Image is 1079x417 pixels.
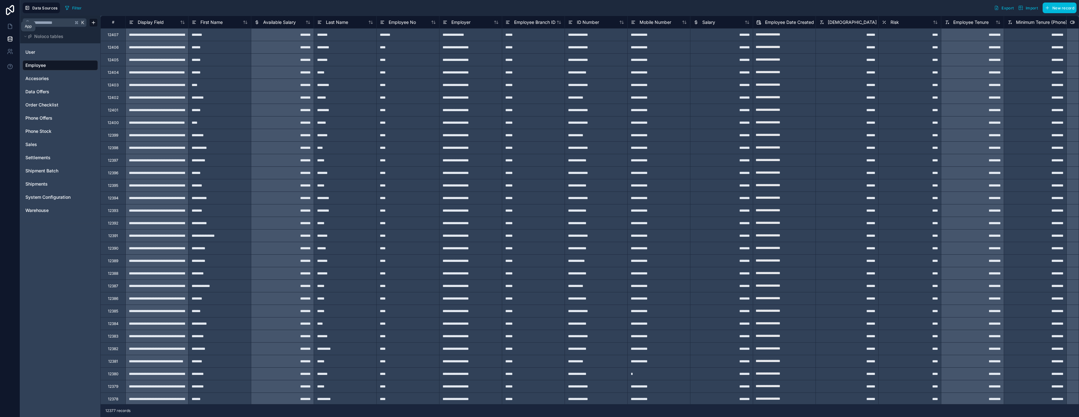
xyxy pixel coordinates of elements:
a: User [25,49,94,55]
div: User [23,47,98,57]
div: 12406 [108,45,119,50]
a: Phone Offers [25,115,94,121]
div: 12388 [108,271,118,276]
span: Sales [25,141,37,148]
span: Shipments [25,181,48,187]
div: 12399 [108,133,118,138]
a: Data Offers [25,89,94,95]
span: Order Checklist [25,102,58,108]
a: New record [1040,3,1076,13]
span: Display Field [138,19,164,25]
span: ID Number [577,19,599,25]
div: 12392 [108,221,118,226]
div: App [25,24,32,29]
div: Shipments [23,179,98,189]
button: Noloco tables [23,32,94,41]
div: 12407 [108,32,119,37]
a: Order Checklist [25,102,94,108]
div: 12404 [108,70,119,75]
span: Export [1002,6,1014,10]
div: 12381 [108,359,118,364]
button: Filter [62,3,84,13]
div: 12389 [108,258,118,263]
div: 12405 [108,57,119,62]
div: 12390 [108,246,119,251]
span: Warehouse [25,207,49,214]
div: Phone Offers [23,113,98,123]
span: K [81,20,85,25]
div: 12398 [108,145,118,150]
a: Shipments [25,181,94,187]
div: Phone Stock [23,126,98,136]
div: # [105,20,121,24]
span: Salary [702,19,715,25]
div: 12383 [108,334,118,339]
span: Noloco tables [34,33,63,40]
button: Data Sources [23,3,60,13]
div: 12400 [108,120,119,125]
span: Shipment Batch [25,168,58,174]
div: 12385 [108,309,118,314]
span: 12377 records [105,408,130,413]
button: Export [992,3,1016,13]
a: Shipment Batch [25,168,94,174]
div: 12397 [108,158,118,163]
span: New record [1052,6,1074,10]
div: Sales [23,139,98,149]
button: Import [1016,3,1040,13]
span: Data Sources [32,6,58,10]
div: Shipment Batch [23,166,98,176]
div: Data Offers [23,87,98,97]
div: Accesories [23,73,98,84]
span: Import [1026,6,1038,10]
div: 12391 [108,233,118,238]
span: Settlements [25,154,50,161]
div: 12386 [108,296,118,301]
span: User [25,49,35,55]
a: Warehouse [25,207,94,214]
span: Employee No [389,19,416,25]
div: 12393 [108,208,118,213]
div: 12394 [108,196,119,201]
div: 12378 [108,397,118,402]
div: Employee [23,60,98,70]
span: System Configuration [25,194,71,200]
span: Minimum Tenure (Phone) [1016,19,1067,25]
span: Mobile Number [640,19,671,25]
a: Employee [25,62,94,68]
span: Employer [451,19,470,25]
a: Phone Stock [25,128,94,134]
span: Last Name [326,19,348,25]
span: Phone Offers [25,115,52,121]
span: Data Offers [25,89,49,95]
button: New record [1043,3,1076,13]
span: Employee Branch ID [514,19,555,25]
a: Accesories [25,75,94,82]
span: Phone Stock [25,128,51,134]
span: [DEMOGRAPHIC_DATA] ID [828,19,882,25]
a: Sales [25,141,94,148]
div: 12387 [108,284,118,289]
span: Risk [890,19,899,25]
span: Employee [25,62,46,68]
div: 12396 [108,171,118,176]
div: 12403 [108,83,119,88]
div: 12379 [108,384,118,389]
div: 12395 [108,183,118,188]
span: Available Salary [263,19,296,25]
span: Filter [72,6,82,10]
div: Order Checklist [23,100,98,110]
span: Accesories [25,75,49,82]
div: System Configuration [23,192,98,202]
div: 12382 [108,346,118,351]
a: Settlements [25,154,94,161]
a: System Configuration [25,194,94,200]
span: Employee Tenure [953,19,989,25]
div: Settlements [23,153,98,163]
div: 12401 [108,108,118,113]
div: 12402 [108,95,119,100]
span: Employee Date Created [765,19,814,25]
div: Warehouse [23,205,98,215]
span: First Name [200,19,223,25]
div: 12384 [108,321,119,326]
